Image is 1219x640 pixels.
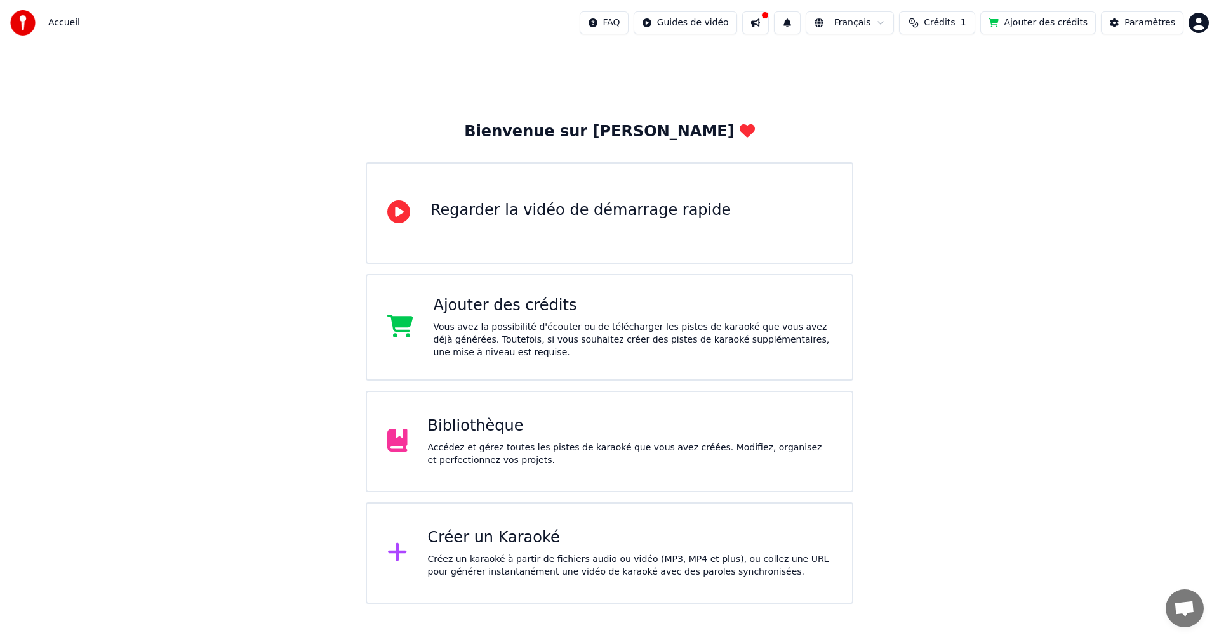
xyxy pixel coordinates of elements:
[634,11,737,34] button: Guides de vidéo
[1101,11,1183,34] button: Paramètres
[428,416,832,436] div: Bibliothèque
[430,200,731,221] div: Regarder la vidéo de démarrage rapide
[1124,16,1175,29] div: Paramètres
[48,16,80,29] span: Accueil
[428,441,832,467] div: Accédez et gérez toutes les pistes de karaoké que vous avez créées. Modifiez, organisez et perfec...
[434,296,832,316] div: Ajouter des crédits
[924,16,955,29] span: Crédits
[48,16,80,29] nav: breadcrumb
[428,553,832,578] div: Créez un karaoké à partir de fichiers audio ou vidéo (MP3, MP4 et plus), ou collez une URL pour g...
[434,321,832,359] div: Vous avez la possibilité d'écouter ou de télécharger les pistes de karaoké que vous avez déjà gén...
[1166,589,1204,627] div: Ouvrir le chat
[464,122,754,142] div: Bienvenue sur [PERSON_NAME]
[428,528,832,548] div: Créer un Karaoké
[980,11,1096,34] button: Ajouter des crédits
[10,10,36,36] img: youka
[899,11,975,34] button: Crédits1
[961,16,966,29] span: 1
[580,11,629,34] button: FAQ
